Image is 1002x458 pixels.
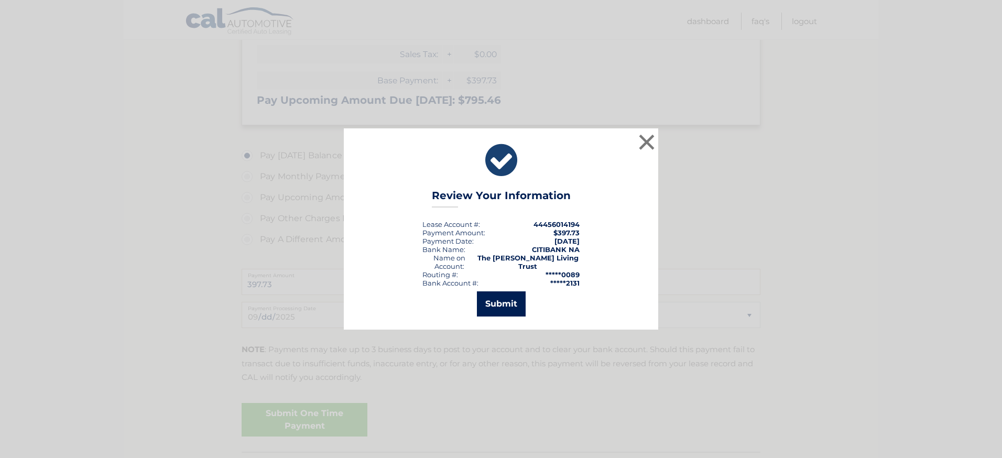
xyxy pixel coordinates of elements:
[422,254,476,270] div: Name on Account:
[422,237,474,245] div: :
[422,279,478,287] div: Bank Account #:
[422,270,458,279] div: Routing #:
[477,291,526,317] button: Submit
[636,132,657,152] button: ×
[477,254,579,270] strong: The [PERSON_NAME] Living Trust
[533,220,580,228] strong: 44456014194
[554,237,580,245] span: [DATE]
[422,228,485,237] div: Payment Amount:
[553,228,580,237] span: $397.73
[422,237,472,245] span: Payment Date
[422,245,465,254] div: Bank Name:
[422,220,480,228] div: Lease Account #:
[432,189,571,208] h3: Review Your Information
[532,245,580,254] strong: CITIBANK NA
